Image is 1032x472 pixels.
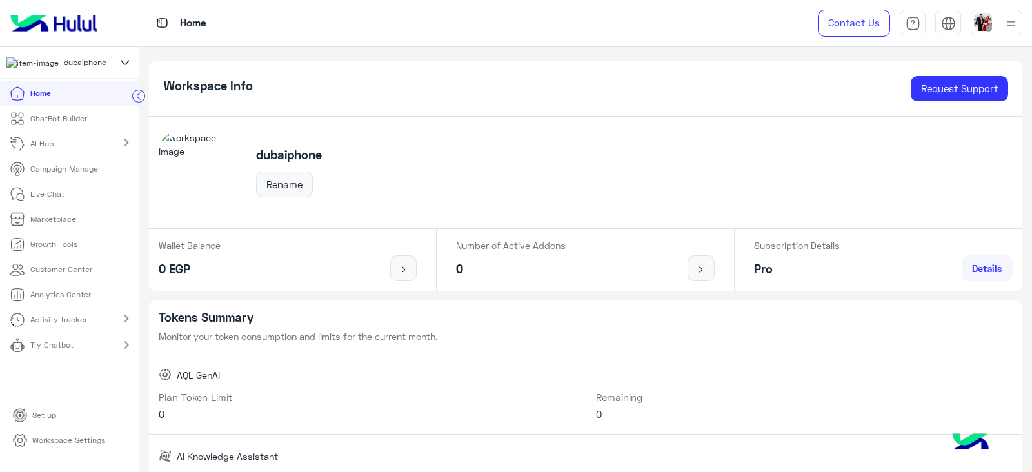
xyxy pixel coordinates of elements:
[395,264,412,275] img: icon
[30,213,76,225] p: Marketplace
[456,239,566,252] p: Number of Active Addons
[596,391,1013,403] h6: Remaining
[30,264,92,275] p: Customer Center
[159,239,221,252] p: Wallet Balance
[180,15,206,32] p: Home
[818,10,890,37] a: Contact Us
[1003,15,1019,32] img: profile
[154,15,170,31] img: tab
[159,262,221,277] h5: 0 EGP
[177,368,220,382] span: AQL GenAI
[30,113,87,124] p: ChatBot Builder
[159,131,241,213] img: workspace-image
[164,79,253,93] h5: Workspace Info
[159,449,172,462] img: AI Knowledge Assistant
[941,16,956,31] img: tab
[30,314,87,326] p: Activity tracker
[159,310,1013,325] h5: Tokens Summary
[159,368,172,381] img: AQL GenAI
[972,262,1002,274] span: Details
[30,138,54,150] p: AI Hub
[159,391,576,403] h6: Plan Token Limit
[30,289,91,300] p: Analytics Center
[754,239,840,252] p: Subscription Details
[119,311,134,326] mat-icon: chevron_right
[900,10,926,37] a: tab
[30,339,74,351] p: Try Chatbot
[30,163,101,175] p: Campaign Manager
[32,409,56,421] p: Set up
[64,57,106,68] span: dubaiphone
[30,88,50,99] p: Home
[754,262,840,277] h5: Pro
[159,408,576,420] h6: 0
[3,428,115,453] a: Workspace Settings
[30,239,77,250] p: Growth Tools
[6,57,59,69] img: 1403182699927242
[5,10,103,37] img: Logo
[119,135,134,150] mat-icon: chevron_right
[962,255,1013,281] a: Details
[256,148,322,162] h5: dubaiphone
[974,13,992,31] img: userImage
[159,329,1013,343] p: Monitor your token consumption and limits for the current month.
[177,449,278,463] span: AI Knowledge Assistant
[256,172,313,197] button: Rename
[906,16,920,31] img: tab
[119,337,134,353] mat-icon: chevron_right
[30,188,64,200] p: Live Chat
[911,76,1008,102] a: Request Support
[596,408,1013,420] h6: 0
[3,403,66,428] a: Set up
[456,262,566,277] h5: 0
[32,435,105,446] p: Workspace Settings
[948,420,993,466] img: hulul-logo.png
[693,264,709,275] img: icon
